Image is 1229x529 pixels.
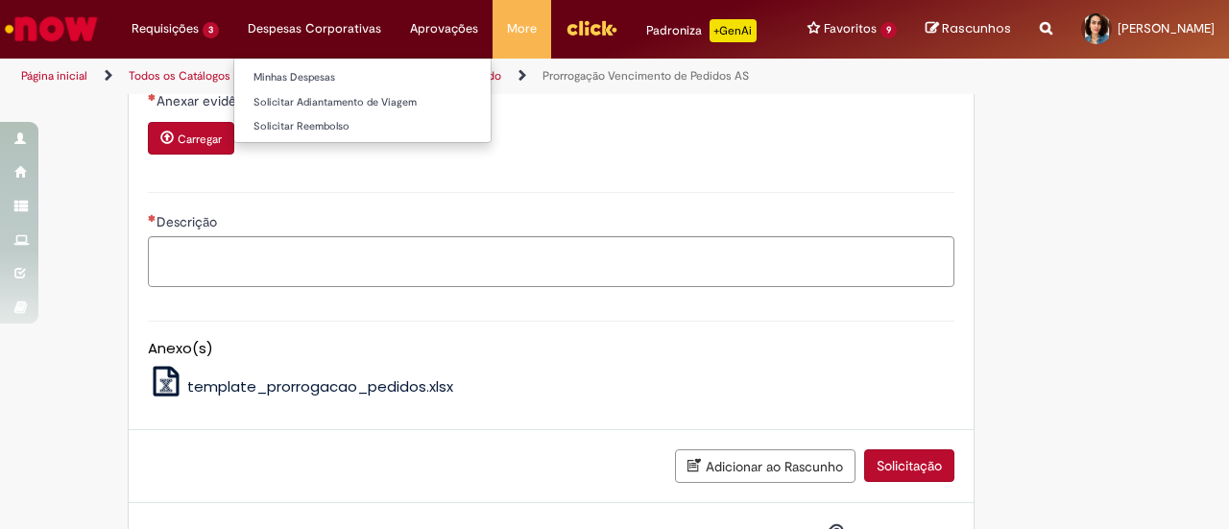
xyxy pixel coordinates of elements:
span: Aprovações [410,19,478,38]
span: Necessários [148,93,157,101]
ul: Despesas Corporativas [233,58,492,143]
span: Favoritos [824,19,877,38]
button: Solicitação [864,449,954,482]
span: [PERSON_NAME] [1118,20,1215,36]
span: Despesas Corporativas [248,19,381,38]
span: 9 [880,22,897,38]
span: template_prorrogacao_pedidos.xlsx [187,376,453,397]
a: Solicitar Adiantamento de Viagem [234,92,491,113]
span: Anexar evidência da solicitação de prorrogação [157,92,446,109]
a: Prorrogação Vencimento de Pedidos AS [542,68,749,84]
span: Requisições [132,19,199,38]
small: Carregar [178,132,222,147]
span: Descrição [157,213,221,230]
span: Rascunhos [942,19,1011,37]
img: click_logo_yellow_360x200.png [566,13,617,42]
a: Todos os Catálogos [129,68,230,84]
a: template_prorrogacao_pedidos.xlsx [148,376,454,397]
div: Padroniza [646,19,757,42]
img: ServiceNow [2,10,101,48]
button: Carregar anexo de Anexar evidência da solicitação de prorrogação Required [148,122,234,155]
textarea: Descrição [148,236,954,287]
p: +GenAi [710,19,757,42]
a: Solicitar Reembolso [234,116,491,137]
span: 3 [203,22,219,38]
span: More [507,19,537,38]
a: Rascunhos [926,20,1011,38]
span: Necessários [148,214,157,222]
button: Adicionar ao Rascunho [675,449,855,483]
a: Minhas Despesas [234,67,491,88]
a: Página inicial [21,68,87,84]
ul: Trilhas de página [14,59,805,94]
h5: Anexo(s) [148,341,954,357]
